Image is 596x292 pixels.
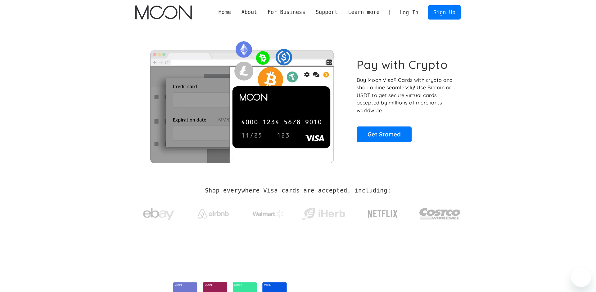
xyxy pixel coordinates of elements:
img: iHerb [300,206,346,222]
h1: Pay with Crypto [357,58,448,72]
img: Moon Logo [135,5,192,20]
a: Costco [419,196,461,228]
div: Support [310,8,343,16]
div: Learn more [348,8,379,16]
a: Log In [394,6,423,19]
iframe: Button to launch messaging window [571,267,591,287]
img: Netflix [367,206,398,222]
div: For Business [262,8,310,16]
a: Home [213,8,236,16]
a: Sign Up [428,5,460,19]
a: Netflix [355,200,411,225]
div: About [242,8,257,16]
div: About [236,8,262,16]
div: Learn more [343,8,385,16]
p: Buy Moon Visa® Cards with crypto and shop online seamlessly! Use Bitcoin or USDT to get secure vi... [357,76,454,114]
div: For Business [268,8,305,16]
img: Costco [419,202,461,225]
a: Airbnb [190,203,237,222]
img: Airbnb [198,209,229,219]
a: iHerb [300,200,346,225]
img: Moon Cards let you spend your crypto anywhere Visa is accepted. [135,37,348,163]
a: ebay [135,198,182,227]
div: Support [316,8,338,16]
a: home [135,5,192,20]
img: Walmart [253,210,284,218]
a: Walmart [245,204,291,221]
a: Get Started [357,126,412,142]
h2: Shop everywhere Visa cards are accepted, including: [205,187,391,194]
img: ebay [143,204,174,224]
